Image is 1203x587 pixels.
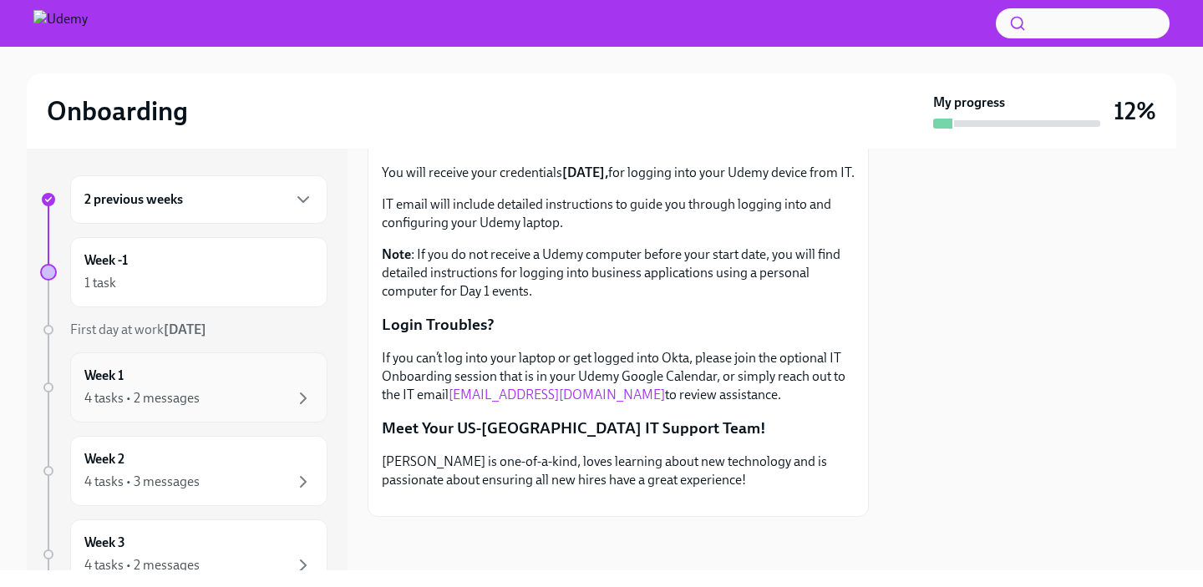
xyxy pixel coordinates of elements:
h2: Onboarding [47,94,188,128]
p: Meet Your US-[GEOGRAPHIC_DATA] IT Support Team! [382,417,855,439]
h3: 12% [1114,96,1156,126]
p: You will receive your credentials for logging into your Udemy device from IT. [382,164,855,182]
p: IT email will include detailed instructions to guide you through logging into and configuring you... [382,195,855,232]
h6: 2 previous weeks [84,190,183,209]
a: Week -11 task [40,237,327,307]
div: 4 tasks • 3 messages [84,473,200,491]
strong: [DATE] [164,321,206,337]
p: If you can’t log into your laptop or get logged into Okta, please join the optional IT Onboarding... [382,349,855,404]
h6: Week 3 [84,534,125,552]
a: Week 24 tasks • 3 messages [40,436,327,506]
p: [PERSON_NAME] is one-of-a-kind, loves learning about new technology and is passionate about ensur... [382,453,855,489]
p: Login Troubles? [382,314,855,336]
strong: [DATE], [562,164,608,180]
h6: Week 1 [84,367,124,385]
strong: My progress [933,94,1005,112]
div: 2 previous weeks [70,175,327,224]
img: Udemy [33,10,88,37]
span: First day at work [70,321,206,337]
a: First day at work[DATE] [40,321,327,339]
a: Week 14 tasks • 2 messages [40,352,327,423]
strong: Note [382,246,411,262]
div: 4 tasks • 2 messages [84,389,200,407]
a: [EMAIL_ADDRESS][DOMAIN_NAME] [449,387,665,402]
h6: Week -1 [84,251,128,270]
p: : If you do not receive a Udemy computer before your start date, you will find detailed instructi... [382,245,855,301]
div: 4 tasks • 2 messages [84,556,200,574]
h6: Week 2 [84,450,124,468]
div: 1 task [84,274,116,292]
